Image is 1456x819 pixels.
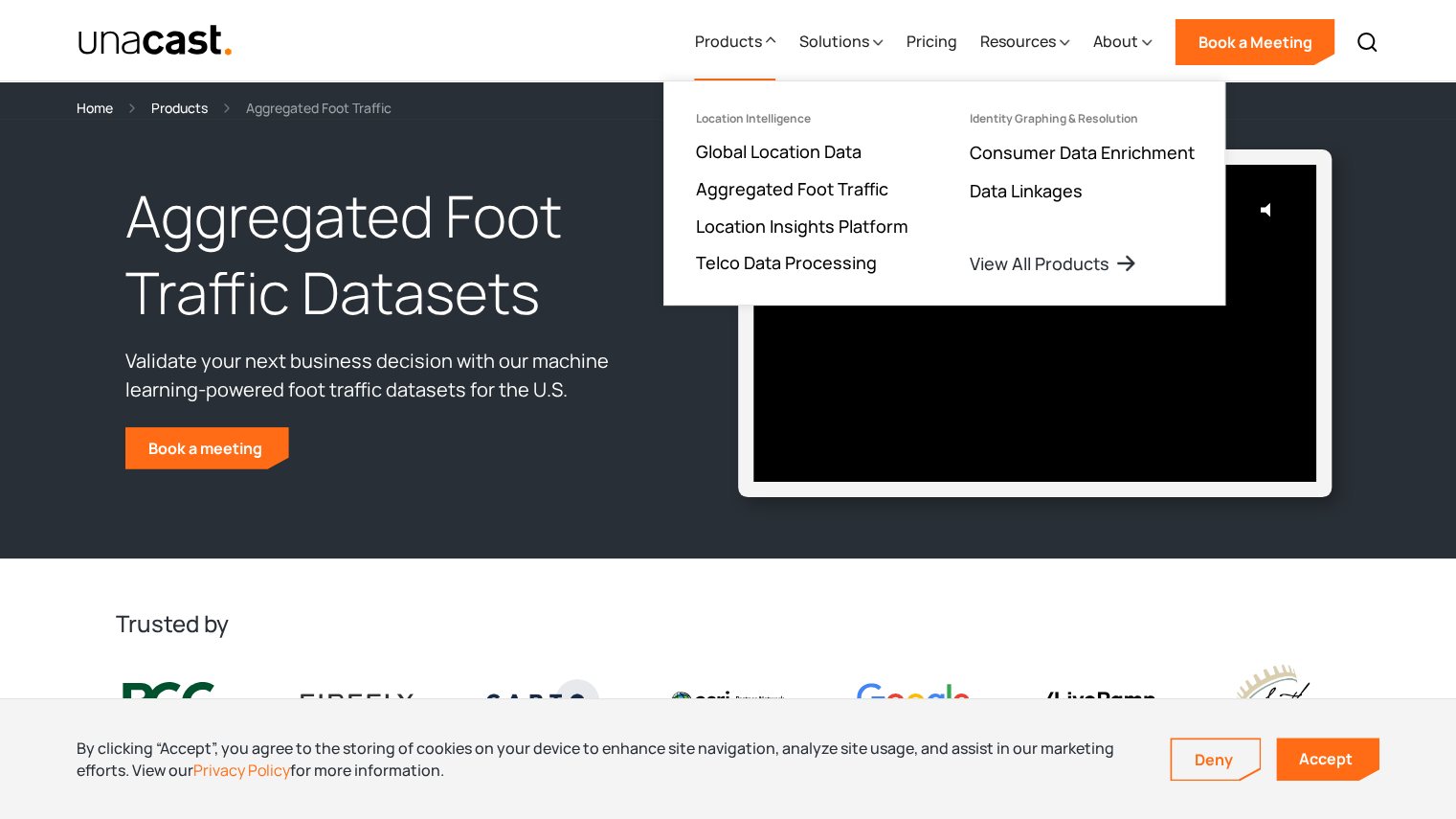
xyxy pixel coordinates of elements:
a: Location Insights Platform [695,215,907,238]
img: Search icon [1355,31,1378,54]
a: Privacy Policy [193,760,290,781]
nav: Products [663,80,1225,306]
a: Home [77,97,113,119]
img: Carto logo [486,679,599,723]
div: Products [694,30,761,53]
div: Products [694,3,775,81]
a: Consumer Data Enrichment [969,141,1194,164]
div: Identity Graphing & Resolution [969,112,1137,125]
a: Book a Meeting [1175,19,1334,65]
div: About [1092,3,1152,81]
div: Location Intelligence [695,112,810,125]
div: Solutions [798,3,883,81]
img: BCG logo [116,678,229,726]
a: Products [151,97,208,119]
img: liveramp logo [1042,692,1155,712]
h2: Trusted by [116,608,1341,639]
a: Deny [1172,739,1260,780]
a: Data Linkages [969,179,1082,202]
div: About [1092,30,1137,53]
h1: Aggregated Foot Traffic Datasets [125,178,667,331]
img: southern crown logo [1227,662,1340,741]
img: Unacast text logo [78,24,234,57]
div: By clicking “Accept”, you agree to the storing of cookies on your device to enhance site navigati... [77,738,1141,781]
img: Google logo [857,683,970,720]
div: Resources [979,30,1055,53]
a: Pricing [906,3,956,81]
img: Firefly Advertising logo [301,694,414,709]
a: Telco Data Processing [695,251,876,274]
div: Solutions [798,30,868,53]
p: Validate your next business decision with our machine learning-powered foot traffic datasets for ... [125,347,667,404]
a: Global Location Data [695,140,861,163]
img: Esri logo [671,691,784,712]
a: Accept [1276,738,1379,781]
div: Resources [979,3,1069,81]
a: home [78,24,234,57]
button: Click for sound [1245,184,1297,236]
div: Aggregated Foot Traffic [246,97,392,119]
a: Book a meeting [125,427,289,469]
a: Aggregated Foot Traffic [695,177,887,200]
a: View All Products [969,252,1137,275]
